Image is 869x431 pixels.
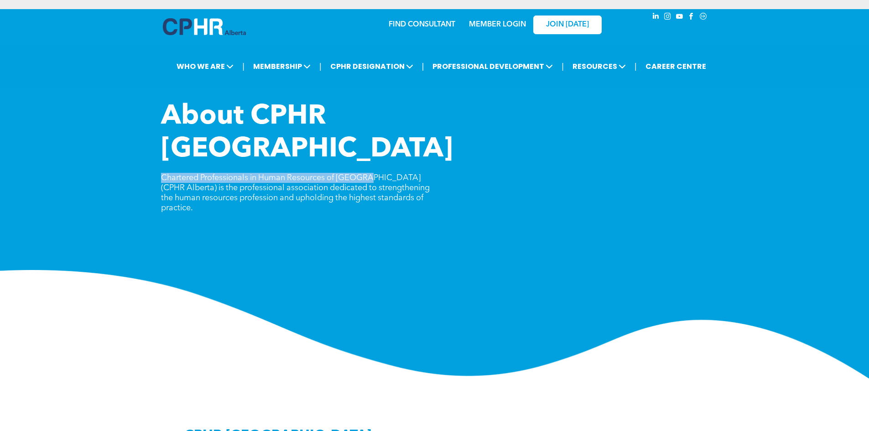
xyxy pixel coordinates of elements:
a: FIND CONSULTANT [389,21,455,28]
a: Social network [698,11,708,24]
a: youtube [675,11,685,24]
span: WHO WE ARE [174,58,236,75]
li: | [422,57,424,76]
span: PROFESSIONAL DEVELOPMENT [430,58,556,75]
li: | [319,57,322,76]
span: MEMBERSHIP [250,58,313,75]
span: Chartered Professionals in Human Resources of [GEOGRAPHIC_DATA] (CPHR Alberta) is the professiona... [161,174,430,212]
a: linkedin [651,11,661,24]
a: instagram [663,11,673,24]
img: A blue and white logo for cp alberta [163,18,246,35]
li: | [562,57,564,76]
span: RESOURCES [570,58,629,75]
a: MEMBER LOGIN [469,21,526,28]
a: facebook [687,11,697,24]
span: About CPHR [GEOGRAPHIC_DATA] [161,103,453,163]
span: JOIN [DATE] [546,21,589,29]
span: CPHR DESIGNATION [328,58,416,75]
li: | [635,57,637,76]
a: CAREER CENTRE [643,58,709,75]
li: | [242,57,245,76]
a: JOIN [DATE] [533,16,602,34]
